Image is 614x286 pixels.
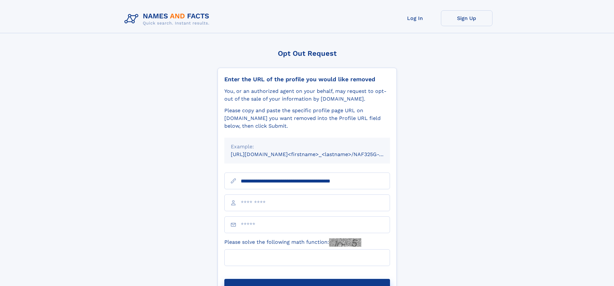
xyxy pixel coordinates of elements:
div: Example: [231,143,384,151]
div: You, or an authorized agent on your behalf, may request to opt-out of the sale of your informatio... [224,87,390,103]
a: Log In [389,10,441,26]
a: Sign Up [441,10,492,26]
div: Please copy and paste the specific profile page URL on [DOMAIN_NAME] you want removed into the Pr... [224,107,390,130]
img: Logo Names and Facts [122,10,215,28]
div: Enter the URL of the profile you would like removed [224,76,390,83]
small: [URL][DOMAIN_NAME]<firstname>_<lastname>/NAF325G-xxxxxxxx [231,151,402,157]
label: Please solve the following math function: [224,238,361,247]
div: Opt Out Request [218,49,397,57]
